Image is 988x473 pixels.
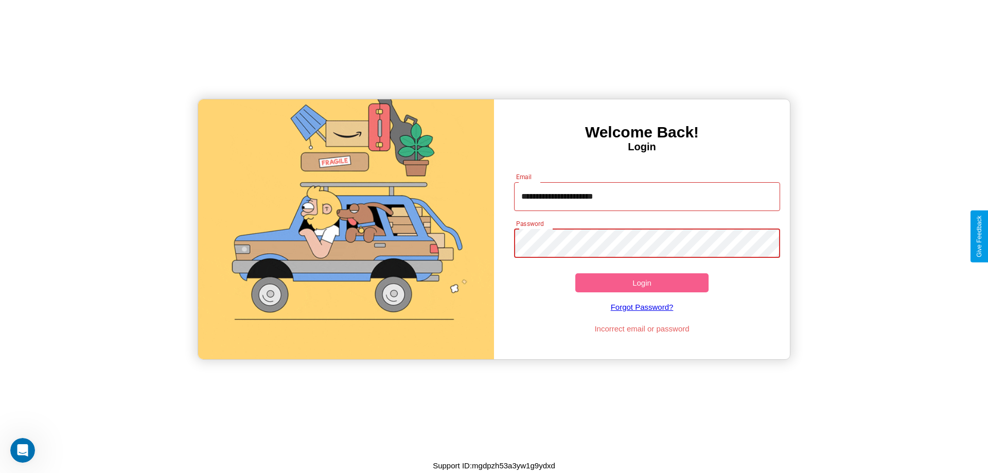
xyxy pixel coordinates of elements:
iframe: Intercom live chat [10,438,35,463]
a: Forgot Password? [509,292,775,322]
p: Support ID: mgdpzh53a3yw1g9ydxd [433,459,555,472]
div: Give Feedback [976,216,983,257]
label: Email [516,172,532,181]
label: Password [516,219,543,228]
p: Incorrect email or password [509,322,775,336]
h4: Login [494,141,790,153]
button: Login [575,273,709,292]
img: gif [198,99,494,359]
h3: Welcome Back! [494,124,790,141]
